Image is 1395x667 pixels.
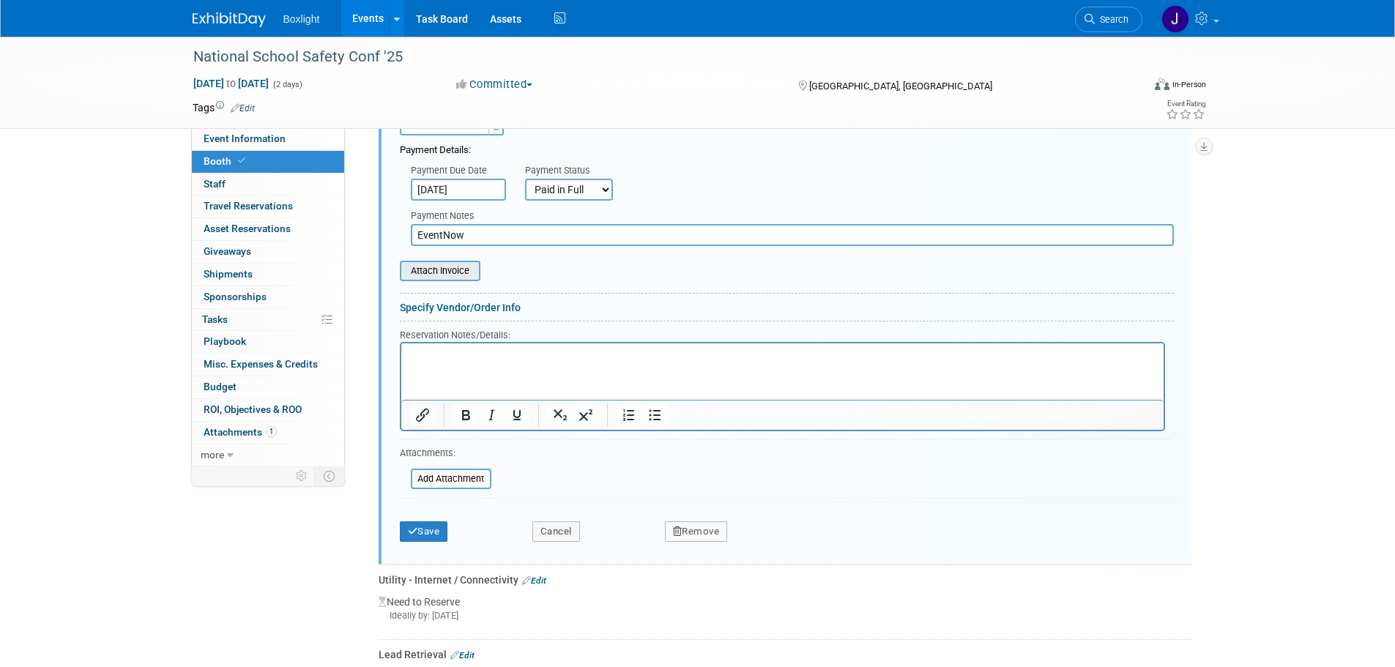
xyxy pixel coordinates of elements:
[379,587,1192,634] div: Need to Reserve
[192,309,344,331] a: Tasks
[532,521,580,542] button: Cancel
[204,403,302,415] span: ROI, Objectives & ROO
[192,151,344,173] a: Booth
[204,426,277,438] span: Attachments
[204,268,253,280] span: Shipments
[192,376,344,398] a: Budget
[505,405,529,425] button: Underline
[192,354,344,376] a: Misc. Expenses & Credits
[573,405,598,425] button: Superscript
[193,77,269,90] span: [DATE] [DATE]
[401,343,1164,400] iframe: Rich Text Area
[1161,5,1189,33] img: Jean Knight
[204,155,248,167] span: Booth
[410,405,435,425] button: Insert/edit link
[400,302,521,313] a: Specify Vendor/Order Info
[224,78,238,89] span: to
[204,178,226,190] span: Staff
[314,466,344,485] td: Toggle Event Tabs
[204,223,291,234] span: Asset Reservations
[1166,100,1205,108] div: Event Rating
[192,195,344,217] a: Travel Reservations
[272,80,302,89] span: (2 days)
[617,405,641,425] button: Numbered list
[202,313,228,325] span: Tasks
[289,466,315,485] td: Personalize Event Tab Strip
[379,609,1192,622] div: Ideally by: [DATE]
[204,358,318,370] span: Misc. Expenses & Credits
[204,133,286,144] span: Event Information
[192,331,344,353] a: Playbook
[400,447,491,463] div: Attachments:
[1095,14,1128,25] span: Search
[192,174,344,195] a: Staff
[1172,79,1206,90] div: In-Person
[283,13,320,25] span: Boxlight
[192,286,344,308] a: Sponsorships
[193,100,255,115] td: Tags
[238,157,245,165] i: Booth reservation complete
[192,241,344,263] a: Giveaways
[231,103,255,113] a: Edit
[411,209,1174,224] div: Payment Notes
[266,426,277,437] span: 1
[204,200,293,212] span: Travel Reservations
[204,245,251,257] span: Giveaways
[201,449,224,461] span: more
[809,81,992,92] span: [GEOGRAPHIC_DATA], [GEOGRAPHIC_DATA]
[192,422,344,444] a: Attachments1
[204,381,237,392] span: Budget
[450,650,475,660] a: Edit
[1056,76,1207,98] div: Event Format
[1155,78,1169,90] img: Format-Inperson.png
[525,164,623,179] div: Payment Status
[665,521,728,542] button: Remove
[204,291,267,302] span: Sponsorships
[379,647,1192,662] div: Lead Retrieval
[188,44,1120,70] div: National School Safety Conf '25
[400,327,1165,342] div: Reservation Notes/Details:
[479,405,504,425] button: Italic
[453,405,478,425] button: Bold
[513,119,589,130] a: Specify Cost Center
[193,12,266,27] img: ExhibitDay
[642,405,667,425] button: Bullet list
[204,335,246,347] span: Playbook
[192,399,344,421] a: ROI, Objectives & ROO
[379,573,1192,587] div: Utility - Internet / Connectivity
[192,444,344,466] a: more
[192,264,344,286] a: Shipments
[192,218,344,240] a: Asset Reservations
[522,575,546,586] a: Edit
[1075,7,1142,32] a: Search
[451,77,538,92] button: Committed
[400,135,1174,157] div: Payment Details:
[411,164,503,179] div: Payment Due Date
[192,128,344,150] a: Event Information
[400,521,448,542] button: Save
[548,405,573,425] button: Subscript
